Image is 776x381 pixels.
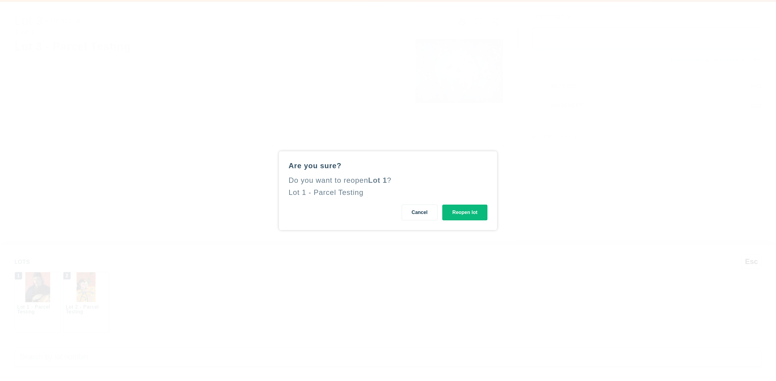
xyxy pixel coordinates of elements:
button: Cancel [402,205,437,220]
div: Do you want to reopen ? [289,175,487,185]
div: Are you sure? [289,161,487,171]
button: Reopen lot [442,205,487,220]
span: Lot 1 [368,176,387,184]
div: Lot 1 - Parcel Testing [289,188,363,196]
